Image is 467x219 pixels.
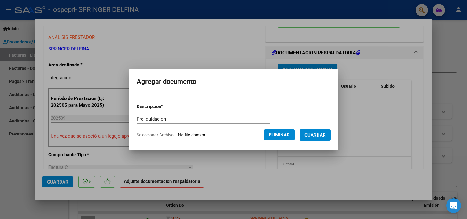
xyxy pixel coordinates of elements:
[137,103,195,110] p: Descripcion
[304,132,326,138] span: Guardar
[446,198,461,213] div: Open Intercom Messenger
[137,132,174,137] span: Seleccionar Archivo
[300,129,331,141] button: Guardar
[264,129,295,140] button: Eliminar
[137,76,331,87] h2: Agregar documento
[269,132,290,138] span: Eliminar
